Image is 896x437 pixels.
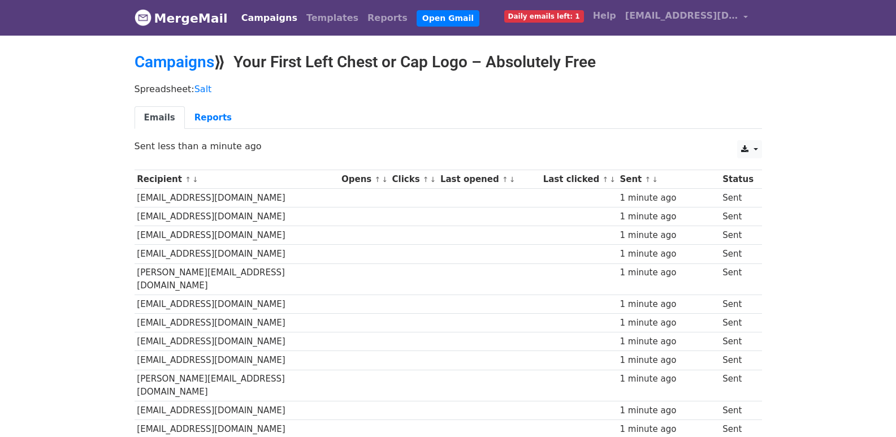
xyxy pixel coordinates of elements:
[185,175,191,184] a: ↑
[135,106,185,129] a: Emails
[135,9,152,26] img: MergeMail logo
[135,295,339,314] td: [EMAIL_ADDRESS][DOMAIN_NAME]
[363,7,412,29] a: Reports
[620,423,717,436] div: 1 minute ago
[720,370,756,401] td: Sent
[620,229,717,242] div: 1 minute ago
[720,189,756,207] td: Sent
[374,175,380,184] a: ↑
[645,175,651,184] a: ↑
[135,207,339,226] td: [EMAIL_ADDRESS][DOMAIN_NAME]
[588,5,621,27] a: Help
[620,354,717,367] div: 1 minute ago
[540,170,617,189] th: Last clicked
[617,170,720,189] th: Sent
[720,207,756,226] td: Sent
[339,170,389,189] th: Opens
[135,53,214,71] a: Campaigns
[135,83,762,95] p: Spreadsheet:
[135,401,339,420] td: [EMAIL_ADDRESS][DOMAIN_NAME]
[720,401,756,420] td: Sent
[135,370,339,401] td: [PERSON_NAME][EMAIL_ADDRESS][DOMAIN_NAME]
[135,170,339,189] th: Recipient
[417,10,479,27] a: Open Gmail
[302,7,363,29] a: Templates
[502,175,508,184] a: ↑
[135,189,339,207] td: [EMAIL_ADDRESS][DOMAIN_NAME]
[720,295,756,314] td: Sent
[500,5,588,27] a: Daily emails left: 1
[620,266,717,279] div: 1 minute ago
[621,5,753,31] a: [EMAIL_ADDRESS][DOMAIN_NAME]
[602,175,608,184] a: ↑
[382,175,388,184] a: ↓
[389,170,438,189] th: Clicks
[194,84,212,94] a: Salt
[135,140,762,152] p: Sent less than a minute ago
[609,175,616,184] a: ↓
[720,226,756,245] td: Sent
[720,351,756,370] td: Sent
[720,332,756,351] td: Sent
[720,170,756,189] th: Status
[135,314,339,332] td: [EMAIL_ADDRESS][DOMAIN_NAME]
[620,373,717,386] div: 1 minute ago
[620,317,717,330] div: 1 minute ago
[509,175,516,184] a: ↓
[620,192,717,205] div: 1 minute ago
[423,175,429,184] a: ↑
[135,226,339,245] td: [EMAIL_ADDRESS][DOMAIN_NAME]
[192,175,198,184] a: ↓
[438,170,540,189] th: Last opened
[135,351,339,370] td: [EMAIL_ADDRESS][DOMAIN_NAME]
[652,175,658,184] a: ↓
[720,314,756,332] td: Sent
[135,332,339,351] td: [EMAIL_ADDRESS][DOMAIN_NAME]
[720,263,756,295] td: Sent
[620,248,717,261] div: 1 minute ago
[620,404,717,417] div: 1 minute ago
[135,245,339,263] td: [EMAIL_ADDRESS][DOMAIN_NAME]
[135,6,228,30] a: MergeMail
[504,10,584,23] span: Daily emails left: 1
[620,210,717,223] div: 1 minute ago
[135,263,339,295] td: [PERSON_NAME][EMAIL_ADDRESS][DOMAIN_NAME]
[135,53,762,72] h2: ⟫ Your First Left Chest or Cap Logo – Absolutely Free
[620,335,717,348] div: 1 minute ago
[720,245,756,263] td: Sent
[625,9,738,23] span: [EMAIL_ADDRESS][DOMAIN_NAME]
[430,175,436,184] a: ↓
[620,298,717,311] div: 1 minute ago
[185,106,241,129] a: Reports
[237,7,302,29] a: Campaigns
